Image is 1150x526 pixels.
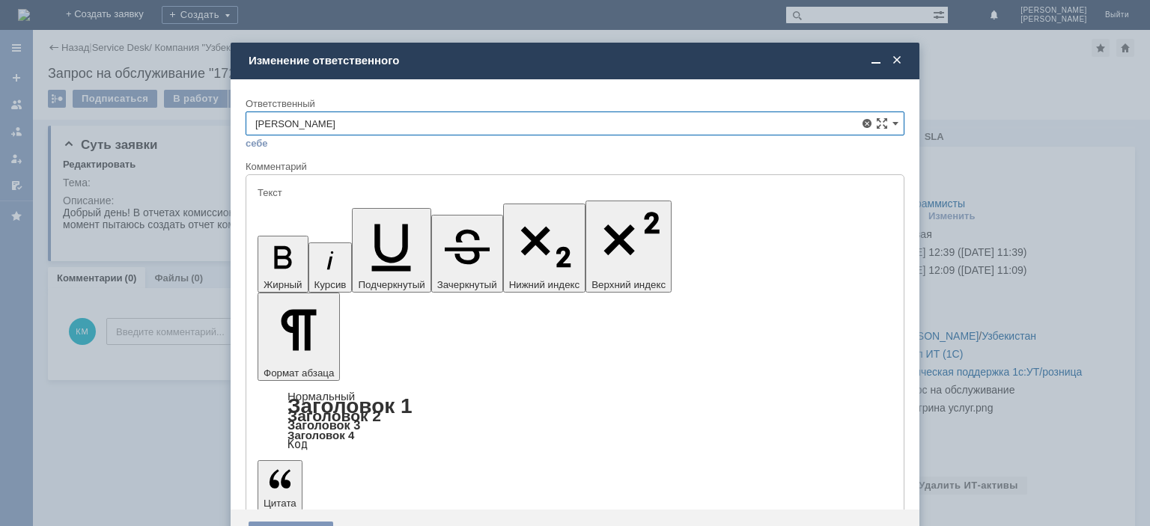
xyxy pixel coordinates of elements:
span: Жирный [264,279,302,290]
span: Формат абзаца [264,367,334,379]
span: Курсив [314,279,347,290]
span: Зачеркнутый [437,279,497,290]
span: Свернуть (Ctrl + M) [868,54,883,67]
button: Жирный [258,236,308,293]
span: Нижний индекс [509,279,580,290]
a: Заголовок 3 [287,418,360,432]
button: Верхний индекс [585,201,672,293]
span: Закрыть [889,54,904,67]
div: Текст [258,188,889,198]
button: Нижний индекс [503,204,586,293]
a: Код [287,438,308,451]
button: Формат абзаца [258,293,340,381]
a: Заголовок 2 [287,407,381,424]
button: Цитата [258,460,302,511]
a: Заголовок 1 [287,394,413,418]
button: Зачеркнутый [431,215,503,293]
button: Подчеркнутый [352,208,431,293]
div: Комментарий [246,160,904,174]
button: Курсив [308,242,353,293]
a: себе [246,138,268,150]
div: Ответственный [246,99,901,108]
span: Верхний индекс [591,279,666,290]
a: Заголовок 4 [287,429,354,441]
span: Удалить [861,117,873,129]
a: Нормальный [287,390,355,403]
div: Формат абзаца [258,391,892,450]
span: Цитата [264,498,296,509]
div: Изменение ответственного [249,54,904,67]
span: Сложная форма [876,117,888,129]
span: Подчеркнутый [358,279,425,290]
